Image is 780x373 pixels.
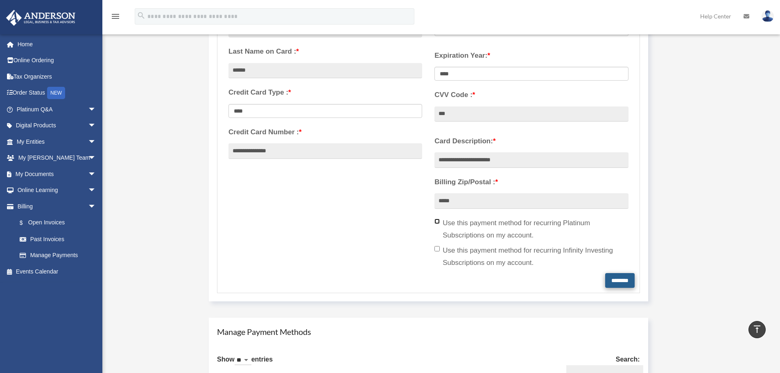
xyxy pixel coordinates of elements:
a: Home [6,36,109,52]
div: NEW [47,87,65,99]
span: arrow_drop_down [88,182,104,199]
label: Card Description: [434,135,628,147]
a: Platinum Q&Aarrow_drop_down [6,101,109,118]
input: Use this payment method for recurring Platinum Subscriptions on my account. [434,219,440,224]
a: Events Calendar [6,263,109,280]
a: My Documentsarrow_drop_down [6,166,109,182]
input: Use this payment method for recurring Infinity Investing Subscriptions on my account. [434,246,440,251]
label: Use this payment method for recurring Platinum Subscriptions on my account. [434,217,628,242]
span: arrow_drop_down [88,133,104,150]
a: Digital Productsarrow_drop_down [6,118,109,134]
a: $Open Invoices [11,215,109,231]
i: menu [111,11,120,21]
label: Last Name on Card : [228,45,422,58]
label: Credit Card Type : [228,86,422,99]
i: vertical_align_top [752,324,762,334]
a: Order StatusNEW [6,85,109,102]
a: Billingarrow_drop_down [6,198,109,215]
a: My Entitiesarrow_drop_down [6,133,109,150]
span: arrow_drop_down [88,166,104,183]
select: Showentries [235,356,251,365]
label: CVV Code : [434,89,628,101]
label: Credit Card Number : [228,126,422,138]
a: vertical_align_top [748,321,766,338]
a: Manage Payments [11,247,104,264]
a: Online Ordering [6,52,109,69]
img: Anderson Advisors Platinum Portal [4,10,78,26]
span: arrow_drop_down [88,118,104,134]
a: My [PERSON_NAME] Teamarrow_drop_down [6,150,109,166]
label: Expiration Year: [434,50,628,62]
label: Billing Zip/Postal : [434,176,628,188]
h4: Manage Payment Methods [217,326,640,337]
i: search [137,11,146,20]
img: User Pic [762,10,774,22]
a: menu [111,14,120,21]
a: Tax Organizers [6,68,109,85]
a: Past Invoices [11,231,109,247]
span: arrow_drop_down [88,198,104,215]
span: $ [24,218,28,228]
span: arrow_drop_down [88,150,104,167]
span: arrow_drop_down [88,101,104,118]
label: Use this payment method for recurring Infinity Investing Subscriptions on my account. [434,244,628,269]
a: Online Learningarrow_drop_down [6,182,109,199]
